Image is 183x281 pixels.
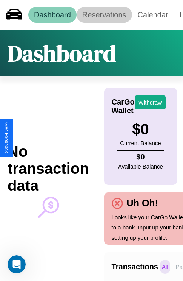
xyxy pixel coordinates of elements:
[120,138,161,148] p: Current Balance
[8,143,89,194] h2: No transaction data
[8,38,116,69] h1: Dashboard
[28,7,77,23] a: Dashboard
[77,7,132,23] a: Reservations
[132,7,174,23] a: Calendar
[118,161,163,172] p: Available Balance
[123,198,162,209] h4: Uh Oh!
[118,153,163,161] h4: $ 0
[160,260,170,274] p: All
[112,262,158,271] h4: Transactions
[8,255,26,273] iframe: Intercom live chat
[135,95,166,109] button: Withdraw
[120,121,161,138] h3: $ 0
[4,122,9,153] div: Give Feedback
[112,98,135,115] h4: CarGo Wallet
